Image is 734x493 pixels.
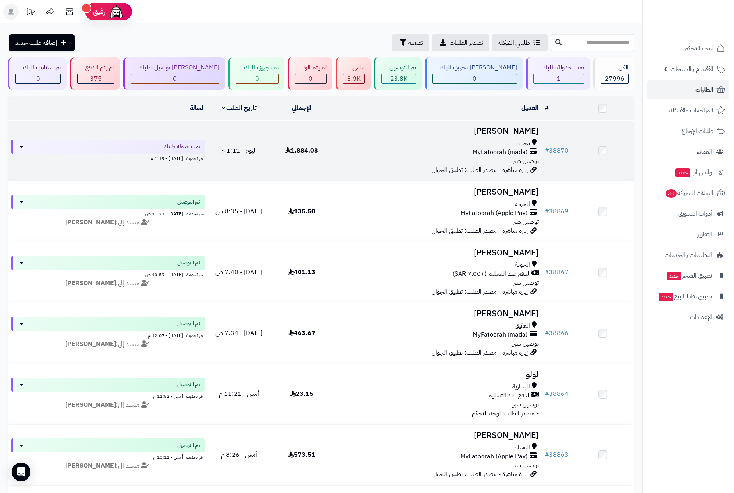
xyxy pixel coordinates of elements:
a: الإجمالي [292,103,311,113]
strong: [PERSON_NAME] [65,400,116,410]
span: رفيق [93,7,105,16]
a: #38866 [545,328,569,338]
span: الأقسام والمنتجات [670,64,713,74]
span: الوسام [514,443,530,452]
span: # [545,389,549,399]
div: مسند إلى: [5,340,211,349]
span: السلات المتروكة [665,188,713,199]
span: زيارة مباشرة - مصدر الطلب: تطبيق الجوال [432,348,528,357]
span: أمس - 8:26 م [221,450,257,459]
h3: [PERSON_NAME] [336,431,538,440]
a: لوحة التحكم [647,39,729,58]
span: نخب [518,139,530,148]
strong: [PERSON_NAME] [65,218,116,227]
span: توصيل شبرا [511,156,539,166]
a: الكل27996 [592,57,636,90]
span: الطلبات [695,84,713,95]
span: زيارة مباشرة - مصدر الطلب: تطبيق الجوال [432,165,528,175]
span: توصيل شبرا [511,217,539,227]
span: # [545,146,549,155]
span: الدفع عند التسليم [488,391,531,400]
a: تم التوصيل 23.8K [372,57,423,90]
span: التقارير [697,229,712,240]
span: 1,884.08 [285,146,318,155]
span: طلباتي المُوكلة [498,38,530,48]
span: توصيل شبرا [511,400,539,409]
span: التطبيقات والخدمات [665,250,712,261]
a: أدوات التسويق [647,204,729,223]
span: 0 [473,74,476,83]
span: تم التوصيل [177,259,200,267]
a: لم يتم الرد 0 [286,57,334,90]
span: زيارة مباشرة - مصدر الطلب: تطبيق الجوال [432,470,528,479]
a: العميل [521,103,539,113]
div: 0 [16,74,60,83]
div: اخر تحديث: [DATE] - 12:07 م [11,331,205,339]
h3: لولو [336,370,538,379]
div: لم يتم الرد [295,63,327,72]
a: [PERSON_NAME] تجهيز طلبك 0 [423,57,524,90]
div: 0 [295,74,326,83]
span: إضافة طلب جديد [15,38,57,48]
span: توصيل شبرا [511,461,539,470]
h3: [PERSON_NAME] [336,248,538,257]
span: MyFatoorah (Apple Pay) [460,209,528,218]
span: [DATE] - 7:40 ص [215,268,263,277]
div: مسند إلى: [5,461,211,470]
span: تصفية [408,38,423,48]
strong: [PERSON_NAME] [65,278,116,288]
a: #38864 [545,389,569,399]
span: تمت جدولة طلبك [164,143,200,151]
span: 375 [90,74,102,83]
span: تم التوصيل [177,442,200,449]
span: تم التوصيل [177,320,200,328]
a: طلبات الإرجاع [647,122,729,140]
span: تم التوصيل [177,198,200,206]
img: ai-face.png [108,4,124,20]
span: العملاء [697,146,712,157]
span: 1 [557,74,561,83]
div: ملغي [343,63,365,72]
span: لوحة التحكم [684,43,713,54]
div: تمت جدولة طلبك [533,63,584,72]
div: [PERSON_NAME] توصيل طلبك [131,63,219,72]
span: توصيل شبرا [511,339,539,348]
a: تم استلام طلبك 0 [6,57,68,90]
a: # [545,103,549,113]
button: تصفية [392,34,429,51]
span: [DATE] - 8:35 ص [215,207,263,216]
div: تم التوصيل [381,63,416,72]
div: الكل [601,63,629,72]
span: 0 [309,74,313,83]
a: تم تجهيز طلبك 0 [227,57,286,90]
div: لم يتم الدفع [77,63,114,72]
strong: [PERSON_NAME] [65,339,116,349]
a: تصدير الطلبات [432,34,489,51]
a: تطبيق المتجرجديد [647,266,729,285]
a: #38870 [545,146,569,155]
span: 27996 [605,74,624,83]
span: اليوم - 1:11 م [221,146,257,155]
span: 135.50 [288,207,315,216]
a: المراجعات والأسئلة [647,101,729,120]
a: الطلبات [647,80,729,99]
a: تطبيق نقاط البيعجديد [647,287,729,306]
a: تحديثات المنصة [21,4,40,21]
span: تصدير الطلبات [450,38,483,48]
span: 0 [255,74,259,83]
div: مسند إلى: [5,218,211,227]
span: MyFatoorah (mada) [473,330,528,339]
a: ملغي 3.9K [334,57,372,90]
span: زيارة مباشرة - مصدر الطلب: تطبيق الجوال [432,226,528,236]
span: البخارية [512,382,530,391]
span: تطبيق المتجر [666,270,712,281]
span: # [545,207,549,216]
a: تاريخ الطلب [222,103,257,113]
span: الحوية [515,200,530,209]
div: تم تجهيز طلبك [236,63,278,72]
span: # [545,450,549,459]
a: تمت جدولة طلبك 1 [524,57,591,90]
a: إضافة طلب جديد [9,34,75,51]
a: التقارير [647,225,729,244]
div: مسند إلى: [5,279,211,288]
